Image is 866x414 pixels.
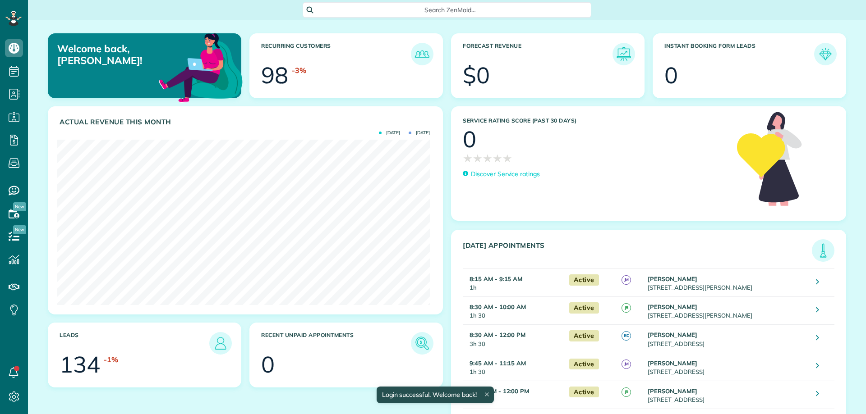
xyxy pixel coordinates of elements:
span: ★ [502,150,512,166]
span: Active [569,359,599,370]
strong: 8:15 AM - 9:15 AM [470,275,522,282]
div: 98 [261,64,288,86]
td: [STREET_ADDRESS][PERSON_NAME] [645,297,809,325]
span: New [13,225,26,234]
td: 1h 30 [463,297,565,325]
span: JR [622,387,631,397]
strong: 8:30 AM - 10:00 AM [470,303,526,310]
span: ★ [483,150,493,166]
td: 1h [463,269,565,297]
h3: Instant Booking Form Leads [664,43,814,65]
img: icon_todays_appointments-901f7ab196bb0bea1936b74009e4eb5ffbc2d2711fa7634e0d609ed5ef32b18b.png [814,241,832,259]
td: 1h 30 [463,353,565,381]
span: BC [622,331,631,341]
h3: Recent unpaid appointments [261,332,411,355]
a: Discover Service ratings [463,169,540,179]
span: JM [622,275,631,285]
h3: Recurring Customers [261,43,411,65]
span: [DATE] [409,131,430,135]
span: JR [622,303,631,313]
strong: 9:45 AM - 11:15 AM [470,359,526,367]
img: icon_forecast_revenue-8c13a41c7ed35a8dcfafea3cbb826a0462acb37728057bba2d056411b612bbbe.png [615,45,633,63]
span: ★ [473,150,483,166]
h3: Actual Revenue this month [60,118,433,126]
span: [DATE] [379,131,400,135]
h3: [DATE] Appointments [463,241,812,262]
strong: [PERSON_NAME] [648,359,697,367]
td: [STREET_ADDRESS][PERSON_NAME] [645,269,809,297]
div: 134 [60,353,100,376]
td: 1h 30 [463,381,565,409]
div: -3% [292,65,306,76]
strong: 8:30 AM - 12:00 PM [470,331,525,338]
span: JM [622,359,631,369]
span: New [13,202,26,211]
h3: Service Rating score (past 30 days) [463,118,728,124]
span: Active [569,330,599,341]
strong: [PERSON_NAME] [648,331,697,338]
span: Active [569,274,599,286]
td: [STREET_ADDRESS] [645,353,809,381]
p: Welcome back, [PERSON_NAME]! [57,43,180,67]
div: -1% [104,355,118,365]
div: 0 [463,128,476,150]
h3: Forecast Revenue [463,43,613,65]
div: Login successful. Welcome back! [376,387,493,403]
h3: Leads [60,332,209,355]
span: Active [569,302,599,314]
strong: 10:30 AM - 12:00 PM [470,387,529,395]
div: 0 [664,64,678,86]
img: icon_recurring_customers-cf858462ba22bcd05b5a5880d41d6543d210077de5bb9ebc9590e49fd87d84ed.png [413,45,431,63]
img: icon_form_leads-04211a6a04a5b2264e4ee56bc0799ec3eb69b7e499cbb523a139df1d13a81ae0.png [816,45,834,63]
span: ★ [463,150,473,166]
span: Active [569,387,599,398]
img: icon_unpaid_appointments-47b8ce3997adf2238b356f14209ab4cced10bd1f174958f3ca8f1d0dd7fffeee.png [413,334,431,352]
div: $0 [463,64,490,86]
span: ★ [493,150,502,166]
strong: [PERSON_NAME] [648,303,697,310]
img: icon_leads-1bed01f49abd5b7fead27621c3d59655bb73ed531f8eeb49469d10e621d6b896.png [212,334,230,352]
p: Discover Service ratings [471,169,540,179]
img: dashboard_welcome-42a62b7d889689a78055ac9021e634bf52bae3f8056760290aed330b23ab8690.png [157,23,244,110]
td: [STREET_ADDRESS] [645,325,809,353]
strong: [PERSON_NAME] [648,275,697,282]
td: [STREET_ADDRESS] [645,381,809,409]
strong: [PERSON_NAME] [648,387,697,395]
div: 0 [261,353,275,376]
td: 3h 30 [463,325,565,353]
